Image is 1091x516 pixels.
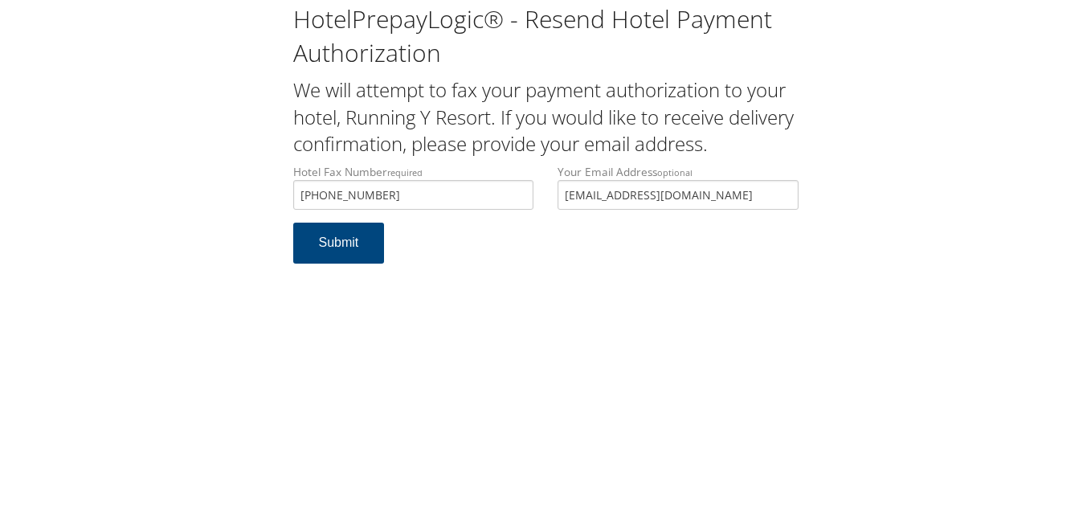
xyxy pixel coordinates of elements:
[293,76,799,158] h2: We will attempt to fax your payment authorization to your hotel, Running Y Resort. If you would l...
[657,166,693,178] small: optional
[293,223,385,264] button: Submit
[558,180,799,210] input: Your Email Addressoptional
[293,2,799,70] h1: HotelPrepayLogic® - Resend Hotel Payment Authorization
[293,180,534,210] input: Hotel Fax Numberrequired
[558,164,799,210] label: Your Email Address
[293,164,534,210] label: Hotel Fax Number
[387,166,423,178] small: required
